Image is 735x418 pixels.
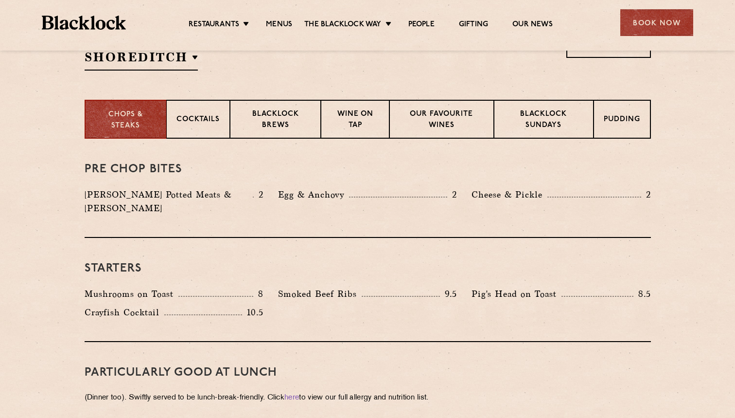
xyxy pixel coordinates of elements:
p: Pig's Head on Toast [472,287,561,301]
p: Blacklock Brews [240,109,311,132]
h2: Shoreditch [85,49,198,71]
h3: Starters [85,262,651,275]
p: 8 [253,288,263,300]
div: Book Now [620,9,693,36]
p: Smoked Beef Ribs [278,287,362,301]
p: 2 [254,188,263,201]
p: 2 [447,188,457,201]
h3: PARTICULARLY GOOD AT LUNCH [85,366,651,379]
p: Cheese & Pickle [472,188,547,201]
a: People [408,20,435,31]
p: Mushrooms on Toast [85,287,178,301]
p: Chops & Steaks [95,109,156,131]
a: Menus [266,20,292,31]
p: Egg & Anchovy [278,188,349,201]
p: Our favourite wines [400,109,484,132]
p: Cocktails [176,114,220,127]
p: Blacklock Sundays [504,109,583,132]
a: Gifting [459,20,488,31]
p: [PERSON_NAME] Potted Meats & [PERSON_NAME] [85,188,253,215]
a: Our News [512,20,553,31]
a: The Blacklock Way [304,20,381,31]
p: Pudding [604,114,640,127]
p: (Dinner too). Swiftly served to be lunch-break-friendly. Click to view our full allergy and nutri... [85,391,651,405]
h3: Pre Chop Bites [85,163,651,176]
p: Wine on Tap [331,109,379,132]
p: 9.5 [440,288,457,300]
p: Crayfish Cocktail [85,306,164,319]
a: Restaurants [189,20,239,31]
p: 10.5 [242,306,263,319]
img: BL_Textured_Logo-footer-cropped.svg [42,16,126,30]
a: here [284,394,299,401]
p: 2 [641,188,651,201]
p: 8.5 [633,288,651,300]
